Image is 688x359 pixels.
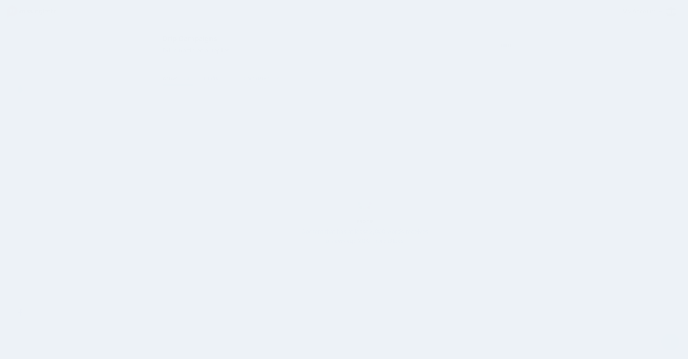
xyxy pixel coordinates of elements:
span: Drive traffic on autopilot [163,46,229,55]
span: Drip Campaigns [163,35,229,42]
p: Content that has at least 2,000 words receives on average 20% more clicks [297,227,433,246]
img: settings-grey.png [558,77,563,83]
img: search-grey-6.png [557,43,563,48]
span: 13 [220,75,232,82]
a: Active29 [163,74,193,83]
img: Missinglettr [7,5,56,18]
a: Completed148 [243,74,287,83]
a: Drafts13 [204,74,233,83]
span: 148 [272,75,286,82]
span: 29 [180,75,193,82]
a: My Account [615,3,677,21]
h5: PRO TIP [297,219,433,224]
img: menu.png [17,40,24,46]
